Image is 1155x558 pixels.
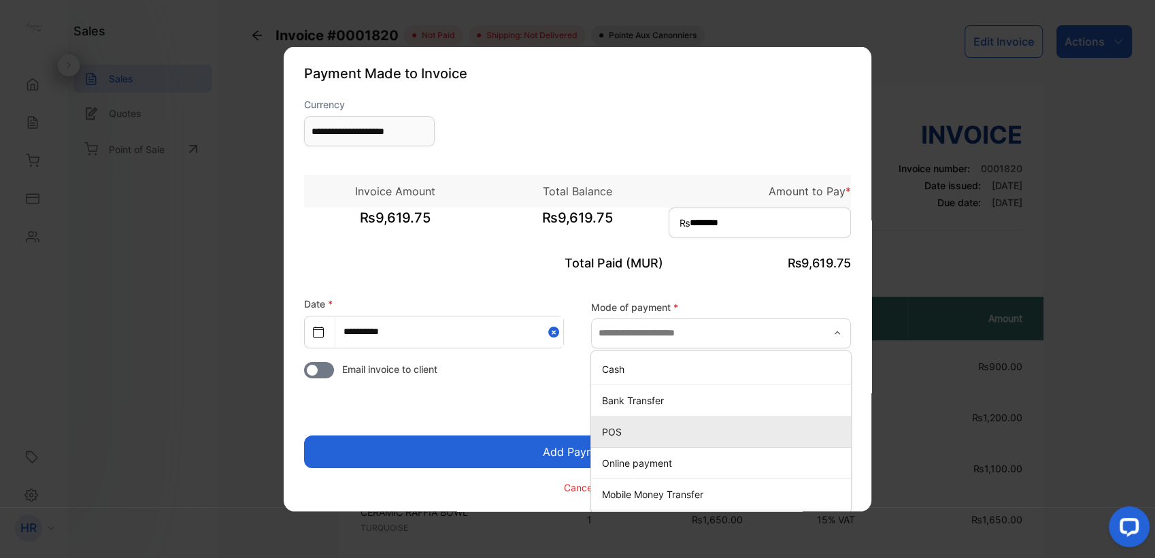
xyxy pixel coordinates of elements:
[548,316,563,347] button: Close
[304,97,435,112] label: Currency
[602,455,846,470] p: Online payment
[304,436,851,468] button: Add Payment
[591,299,851,314] label: Mode of payment
[304,63,851,84] p: Payment Made to Invoice
[304,208,486,242] span: ₨9,619.75
[669,183,851,199] p: Amount to Pay
[304,298,333,310] label: Date
[788,256,851,270] span: ₨9,619.75
[602,424,846,438] p: POS
[602,393,846,407] p: Bank Transfer
[304,183,486,199] p: Invoice Amount
[680,216,690,230] span: ₨
[342,362,437,376] span: Email invoice to client
[486,208,669,242] span: ₨9,619.75
[1098,501,1155,558] iframe: LiveChat chat widget
[486,254,669,272] p: Total Paid (MUR)
[602,361,846,376] p: Cash
[564,480,595,494] p: Cancel
[486,183,669,199] p: Total Balance
[602,487,846,501] p: Mobile Money Transfer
